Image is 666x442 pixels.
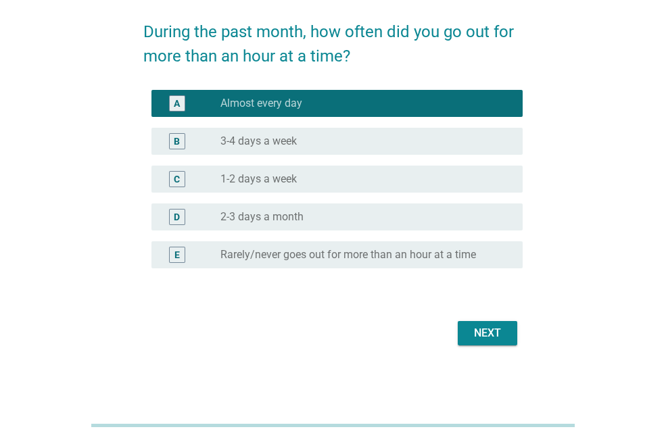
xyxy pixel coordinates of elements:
[174,210,180,224] div: D
[458,321,517,345] button: Next
[174,172,180,186] div: C
[469,325,506,341] div: Next
[220,172,297,186] label: 1-2 days a week
[220,248,476,262] label: Rarely/never goes out for more than an hour at a time
[143,6,523,68] h2: During the past month, how often did you go out for more than an hour at a time?
[174,247,180,262] div: E
[220,134,297,148] label: 3-4 days a week
[220,210,304,224] label: 2-3 days a month
[174,96,180,110] div: A
[174,134,180,148] div: B
[220,97,302,110] label: Almost every day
